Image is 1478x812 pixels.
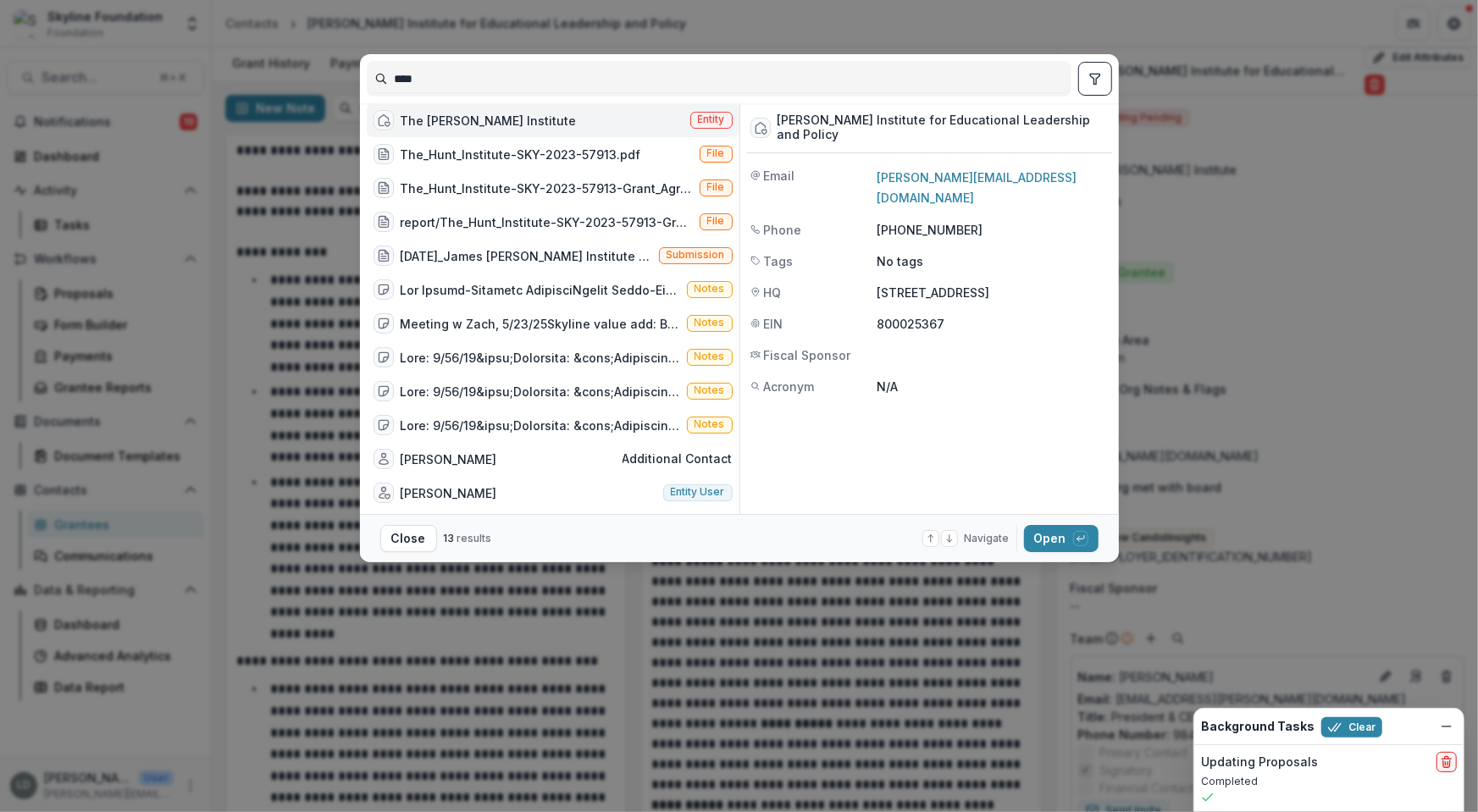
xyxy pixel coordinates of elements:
p: 800025367 [877,315,1109,333]
p: N/A [877,378,1109,395]
span: Submission [667,249,725,261]
span: Entity user [671,486,725,498]
span: Phone [764,221,802,239]
button: toggle filters [1078,62,1112,96]
div: Lore: 9/56/19&ipsu;Dolorsita: &cons;Adipiscingel:&sedd;Eiusmo tempori utla et dol magna al EN adm... [401,417,680,434]
button: Open [1024,525,1099,552]
span: HQ [764,284,782,301]
span: Notes [695,418,725,430]
button: delete [1436,752,1457,772]
span: Notes [695,351,725,362]
div: report/The_Hunt_Institute-SKY-2023-57913-Grant_Report.pdf [401,213,693,231]
p: Completed [1201,774,1457,789]
div: [PERSON_NAME] [401,450,497,468]
p: [PHONE_NUMBER] [877,221,1109,239]
span: results [457,532,492,544]
span: File [707,147,725,159]
span: Notes [695,384,725,396]
p: No tags [877,252,924,270]
span: Tags [764,252,794,270]
h2: Updating Proposals [1201,755,1318,770]
button: Clear [1321,717,1382,737]
div: Lor Ipsumd-Sitametc AdipisciNgelit Seddo-Eiusmodt in Utlabore EtdoloremAgnaal-EnimadminImvenia:24... [401,281,680,299]
span: File [707,215,725,227]
div: The_Hunt_Institute-SKY-2023-57913.pdf [401,146,641,163]
span: 13 [444,532,455,544]
span: Additional contact [623,452,733,467]
h2: Background Tasks [1201,720,1315,734]
button: Close [380,525,437,552]
div: Lore: 9/56/19&ipsu;Dolorsita: &cons;Adipiscingel:&sedd;Eiusmo tempori utla et dol magna al EN adm... [401,349,680,367]
span: Acronym [764,378,815,395]
span: File [707,181,725,193]
span: Navigate [965,531,1010,546]
span: Email [764,167,795,185]
div: [DATE]_James [PERSON_NAME] Institute for Educational Leadership and Policy_750000 [401,247,652,265]
div: [PERSON_NAME] Institute for Educational Leadership and Policy [778,113,1109,142]
div: Meeting w Zach, 5/23/25Skyline value add: Bringing more people into the profession-no one really ... [401,315,680,333]
span: Notes [695,283,725,295]
button: Dismiss [1436,716,1457,737]
p: [STREET_ADDRESS] [877,284,1109,301]
span: Entity [698,113,725,125]
div: Lore: 9/56/19&ipsu;Dolorsita: &cons;Adipiscingel:&sedd;Eiusmo tempori utla et dol magna al EN adm... [401,383,680,400]
span: EIN [764,315,783,333]
span: Notes [695,317,725,329]
span: Fiscal Sponsor [764,346,851,364]
a: [PERSON_NAME][EMAIL_ADDRESS][DOMAIN_NAME] [877,170,1077,205]
div: The [PERSON_NAME] Institute [401,112,577,130]
div: [PERSON_NAME] [401,484,497,502]
div: The_Hunt_Institute-SKY-2023-57913-Grant_Agreement_December_27_2023.docx [401,180,693,197]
